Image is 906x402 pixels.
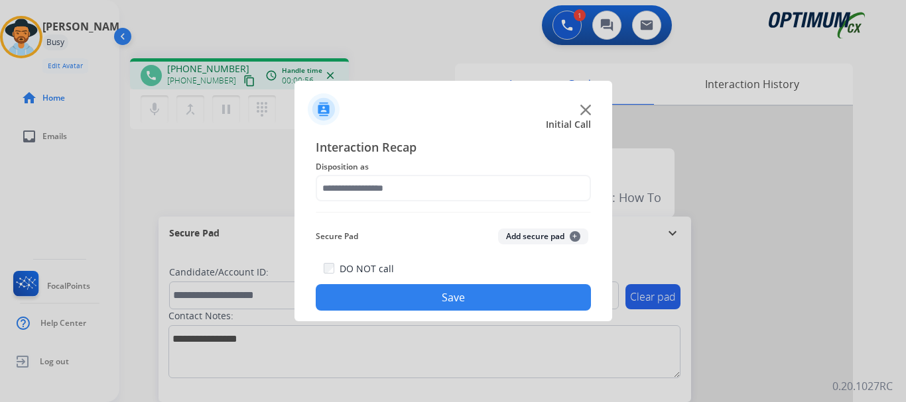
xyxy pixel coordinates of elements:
[546,118,591,131] span: Initial Call
[316,228,358,244] span: Secure Pad
[832,378,893,394] p: 0.20.1027RC
[316,284,591,311] button: Save
[316,212,591,213] img: contact-recap-line.svg
[308,93,340,125] img: contactIcon
[316,159,591,175] span: Disposition as
[340,262,394,276] label: DO NOT call
[498,228,588,244] button: Add secure pad+
[316,138,591,159] span: Interaction Recap
[570,231,580,242] span: +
